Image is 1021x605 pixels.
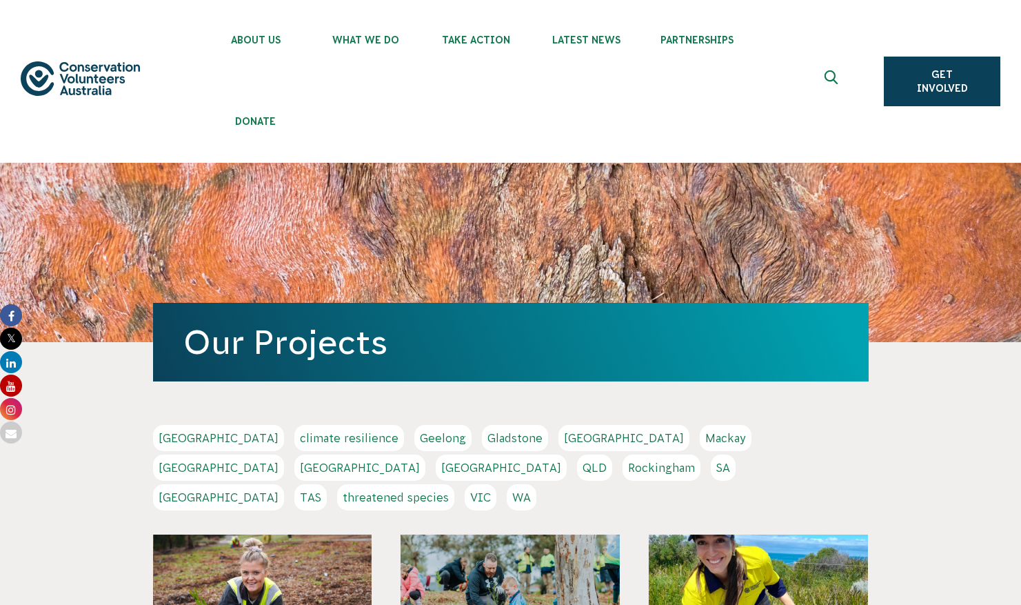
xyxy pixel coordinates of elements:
a: Rockingham [623,455,700,481]
span: Take Action [421,34,532,46]
button: Expand search box Close search box [816,65,849,98]
a: [GEOGRAPHIC_DATA] [153,425,284,451]
a: WA [507,484,536,510]
span: Donate [201,116,311,127]
a: TAS [294,484,327,510]
span: Latest News [532,34,642,46]
a: [GEOGRAPHIC_DATA] [294,455,425,481]
a: Geelong [414,425,472,451]
a: [GEOGRAPHIC_DATA] [153,484,284,510]
a: Our Projects [183,324,387,361]
span: About Us [201,34,311,46]
a: VIC [465,484,496,510]
span: Partnerships [642,34,752,46]
a: QLD [577,455,612,481]
a: threatened species [337,484,454,510]
a: [GEOGRAPHIC_DATA] [436,455,567,481]
a: Get Involved [884,57,1000,106]
a: climate resilience [294,425,404,451]
a: [GEOGRAPHIC_DATA] [558,425,689,451]
span: Expand search box [825,70,842,92]
a: SA [711,455,736,481]
a: [GEOGRAPHIC_DATA] [153,455,284,481]
a: Mackay [700,425,751,451]
a: Gladstone [482,425,548,451]
img: logo.svg [21,61,140,96]
span: What We Do [311,34,421,46]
